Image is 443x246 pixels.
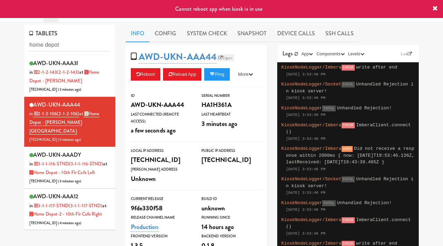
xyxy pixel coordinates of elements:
[29,87,81,92] span: [TECHNICAL_ID] ( )
[281,82,342,87] span: KioskNodeLogger/Socket
[29,220,81,226] span: [TECHNICAL_ID] ( )
[131,222,159,232] a: Production
[337,200,392,206] span: Unhandled Rejection!
[201,147,262,154] div: Public IP Address
[139,50,217,64] a: AWD-UKN-AAA44
[29,161,107,176] span: at
[201,119,237,128] span: 3 minutes ago
[342,217,355,223] span: ERROR
[233,68,259,81] button: More
[33,110,79,117] a: 2-1-2-106(2-1-2-106)
[281,217,342,222] span: KioskNodeLogger/Imbera
[131,214,191,221] div: Release Channel Name
[29,110,99,134] span: at
[201,222,234,231] span: 14 hours ago
[60,87,80,92] span: 3 minutes ago
[286,167,325,171] span: [DATE] 3:53:46 PM
[281,122,342,128] span: KioskNodeLogger/Imbera
[201,233,262,240] div: Backend Version
[282,49,292,57] span: Logs
[29,39,110,52] input: Search tablets
[281,200,323,206] span: KioskNodeLogger
[281,176,342,182] span: KioskNodeLogger/Socket
[29,202,102,209] span: in
[342,122,355,128] span: ERROR
[286,137,325,141] span: [DATE] 3:53:46 PM
[286,96,325,100] span: [DATE] 3:53:46 PM
[342,65,355,71] span: ERROR
[281,146,342,151] span: KioskNodeLogger/Imbera
[337,106,392,111] span: Unhandled Rejection!
[24,55,115,97] li: AWD-UKN-AAA3Iin 2-1-2-143(2-1-2-143)at Home Depot - [PERSON_NAME][TECHNICAL_ID] (3 minutes ago)
[131,173,191,185] div: Unknown
[201,202,262,214] div: unknown
[33,101,80,109] span: AWD-UKN-AAA44
[300,51,315,57] button: App
[29,137,81,142] span: [TECHNICAL_ID] ( )
[342,176,355,182] span: FATAL
[204,68,230,81] button: Ping
[281,241,342,246] span: KioskNodeLogger/Imbera
[131,126,176,135] span: a few seconds ago
[131,92,191,99] div: ID
[286,231,325,236] span: [DATE] 3:53:46 PM
[29,69,99,84] span: at
[163,68,201,81] button: Reload App
[320,25,359,42] a: SSH Calls
[322,106,336,111] span: FATAL
[131,154,191,166] div: [TECHNICAL_ID]
[281,65,342,70] span: KioskNodeLogger/Imbera
[131,166,191,173] div: [PERSON_NAME] Address
[131,68,161,81] button: Reboot
[315,51,346,57] button: Components
[286,191,325,195] span: [DATE] 3:53:46 PM
[201,214,262,221] div: Running Since
[131,195,191,202] div: Current Release
[24,97,115,147] li: AWD-UKN-AAA44in 2-1-2-106(2-1-2-106)at Home Depot - [PERSON_NAME][GEOGRAPHIC_DATA][TECHNICAL_ID] ...
[24,189,115,230] li: AWD-UKN-AAA12in 3-1-1-117-STND(3-1-1-117-STND)at Home Depot-2 - 10th Flr Cafe Right[TECHNICAL_ID]...
[29,29,57,37] span: TABLETS
[356,65,397,70] span: write after end
[29,69,99,84] a: Home Depot - [PERSON_NAME]
[232,25,272,42] a: Snapshot
[29,169,95,176] a: Home Depot - 10th Flr Cafe Left
[131,233,191,240] div: Frontend Version
[60,179,80,184] span: 3 minutes ago
[29,110,99,134] a: Home Depot - [PERSON_NAME][GEOGRAPHIC_DATA]
[33,192,78,200] span: AWD-UKN-AAA12
[281,106,323,111] span: KioskNodeLogger
[131,147,191,154] div: Local IP Address
[69,161,103,167] span: (3-1-1-116-STND)
[57,110,79,117] span: (2-1-2-106)
[29,179,81,184] span: [TECHNICAL_ID] ( )
[201,111,262,118] div: Last Heartbeat
[217,54,234,61] a: Esper
[33,59,78,67] span: AWD-UKN-AAA3I
[399,51,414,57] a: Link
[286,208,325,212] span: [DATE] 3:53:46 PM
[33,151,81,159] span: AWD-UKN-AAADY
[201,195,262,202] div: Build Id
[322,200,336,206] span: FATAL
[286,72,325,76] span: [DATE] 3:53:46 PM
[29,211,102,217] a: Home Depot-2 - 10th Flr Cafe Right
[131,202,191,214] div: 9fde330f58
[33,161,103,167] a: 3-1-1-116-STND(3-1-1-116-STND)
[286,146,414,165] span: Did not receive a response within 2000ms { now: [DATE]T19:53:46.136Z, lastReceived: [DATE]T19:43:...
[131,111,191,125] div: Last Connected (Remote Access)
[286,113,325,117] span: [DATE] 3:53:46 PM
[201,92,262,99] div: Serial Number
[272,25,320,42] a: Device Calls
[342,146,353,152] span: WARN
[33,202,102,209] a: 3-1-1-117-STND(3-1-1-117-STND)
[356,241,397,246] span: write after end
[286,176,414,189] span: Unhandled Rejection in kiosk server!
[286,82,414,94] span: Unhandled Rejection in kiosk server!
[60,137,80,142] span: 3 minutes ago
[126,25,150,42] a: Info
[33,69,79,75] a: 2-1-2-143(2-1-2-143)
[24,147,115,189] li: AWD-UKN-AAADYin 3-1-1-116-STND(3-1-1-116-STND)at Home Depot - 10th Flr Cafe Left[TECHNICAL_ID] (3...
[69,202,103,209] span: (3-1-1-117-STND)
[131,99,191,111] div: AWD-UKN-AAA44
[201,154,262,166] div: [TECHNICAL_ID]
